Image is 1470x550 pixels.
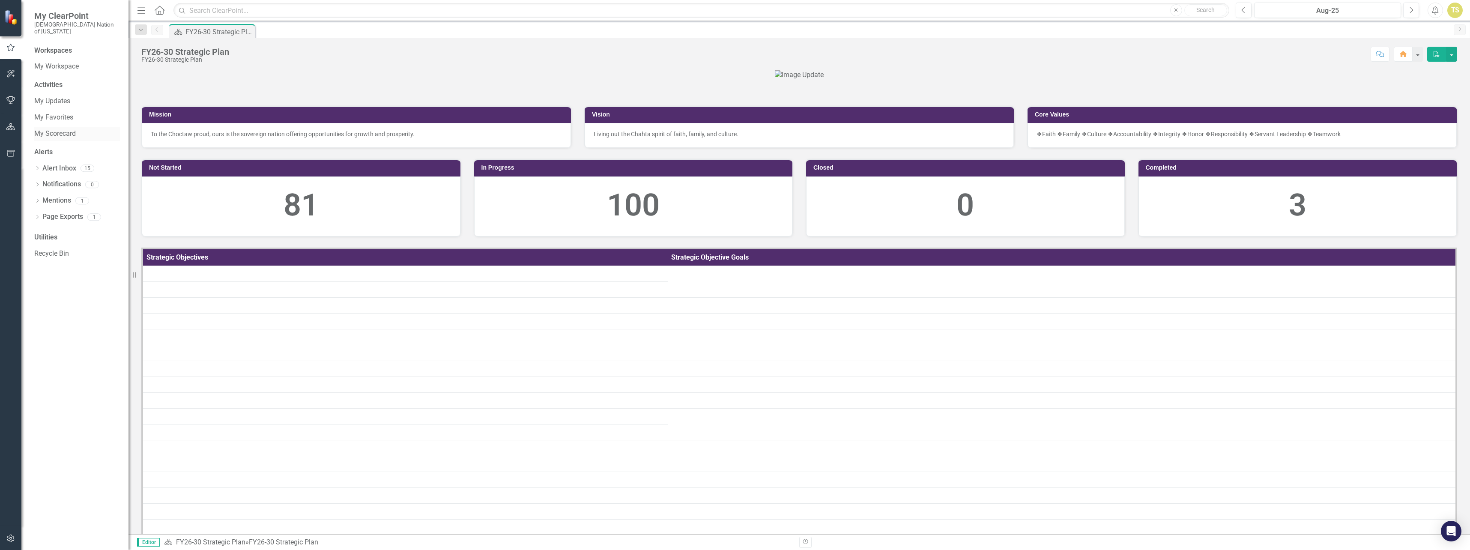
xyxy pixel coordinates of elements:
a: Mentions [42,196,71,206]
h3: Mission [149,111,567,118]
div: Activities [34,80,120,90]
span: Editor [137,538,160,547]
h3: In Progress [481,164,789,171]
span: Search [1196,6,1215,13]
img: Image Update [775,70,824,80]
input: Search ClearPoint... [173,3,1229,18]
div: 100 [483,183,784,227]
a: My Updates [34,96,120,106]
div: 15 [81,165,94,172]
a: Recycle Bin [34,249,120,259]
div: Utilities [34,233,120,242]
img: ClearPoint Strategy [4,9,19,25]
div: 0 [85,181,99,188]
div: FY26-30 Strategic Plan [141,57,229,63]
h3: Completed [1146,164,1453,171]
a: My Workspace [34,62,120,72]
div: Open Intercom Messenger [1441,521,1461,541]
div: Alerts [34,147,120,157]
div: Workspaces [34,46,72,56]
a: Notifications [42,179,81,189]
a: Page Exports [42,212,83,222]
button: TS [1447,3,1463,18]
div: Aug-25 [1257,6,1398,16]
p: ❖Faith ❖Family ❖Culture ❖Accountability ❖Integrity ❖Honor ❖Responsibility ❖Servant Leadership ❖Te... [1037,130,1448,138]
button: Search [1184,4,1227,16]
a: Alert Inbox [42,164,76,173]
div: 1 [87,213,101,221]
h3: Core Values [1035,111,1452,118]
div: 3 [1147,183,1448,227]
button: Aug-25 [1254,3,1401,18]
div: 1 [75,197,89,204]
div: FY26-30 Strategic Plan [185,27,253,37]
h3: Closed [813,164,1120,171]
div: FY26-30 Strategic Plan [249,538,318,546]
h3: Not Started [149,164,456,171]
a: My Scorecard [34,129,120,139]
span: My ClearPoint [34,11,120,21]
a: My Favorites [34,113,120,123]
div: 0 [815,183,1116,227]
small: [DEMOGRAPHIC_DATA] Nation of [US_STATE] [34,21,120,35]
div: » [164,538,793,547]
div: FY26-30 Strategic Plan [141,47,229,57]
a: FY26-30 Strategic Plan [176,538,245,546]
h3: Vision [592,111,1010,118]
span: To the Choctaw proud, ours is the sovereign nation offering opportunities for growth and prosperity. [151,131,415,137]
span: Living out the Chahta spirit of faith, family, and culture. [594,131,738,137]
div: 81 [151,183,451,227]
